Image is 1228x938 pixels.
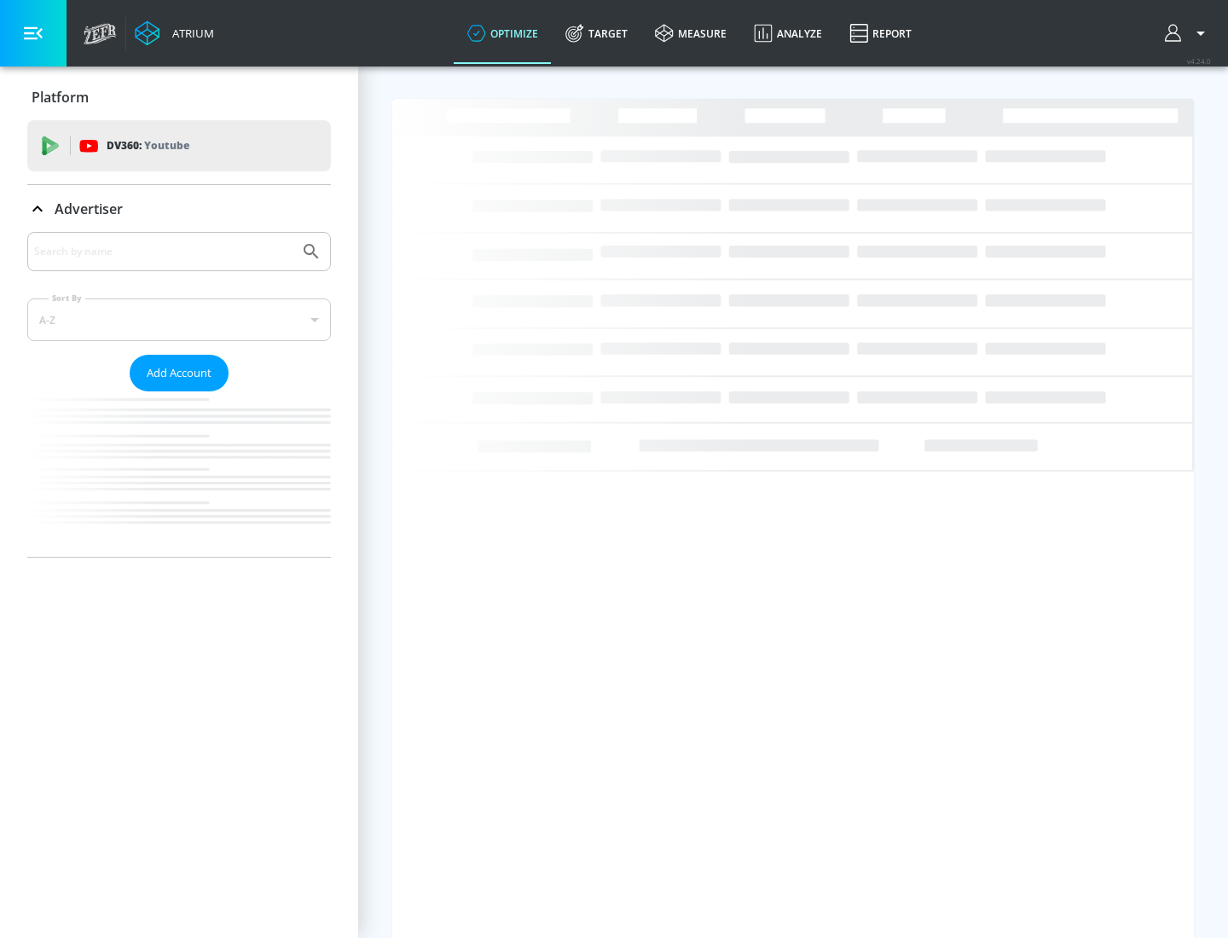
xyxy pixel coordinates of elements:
[144,136,189,154] p: Youtube
[641,3,740,64] a: measure
[147,363,211,383] span: Add Account
[740,3,836,64] a: Analyze
[32,88,89,107] p: Platform
[55,200,123,218] p: Advertiser
[27,185,331,233] div: Advertiser
[454,3,552,64] a: optimize
[836,3,925,64] a: Report
[552,3,641,64] a: Target
[1187,56,1211,66] span: v 4.24.0
[27,391,331,557] nav: list of Advertiser
[130,355,229,391] button: Add Account
[27,120,331,171] div: DV360: Youtube
[165,26,214,41] div: Atrium
[135,20,214,46] a: Atrium
[107,136,189,155] p: DV360:
[27,232,331,557] div: Advertiser
[49,292,85,304] label: Sort By
[27,73,331,121] div: Platform
[34,240,293,263] input: Search by name
[27,298,331,341] div: A-Z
